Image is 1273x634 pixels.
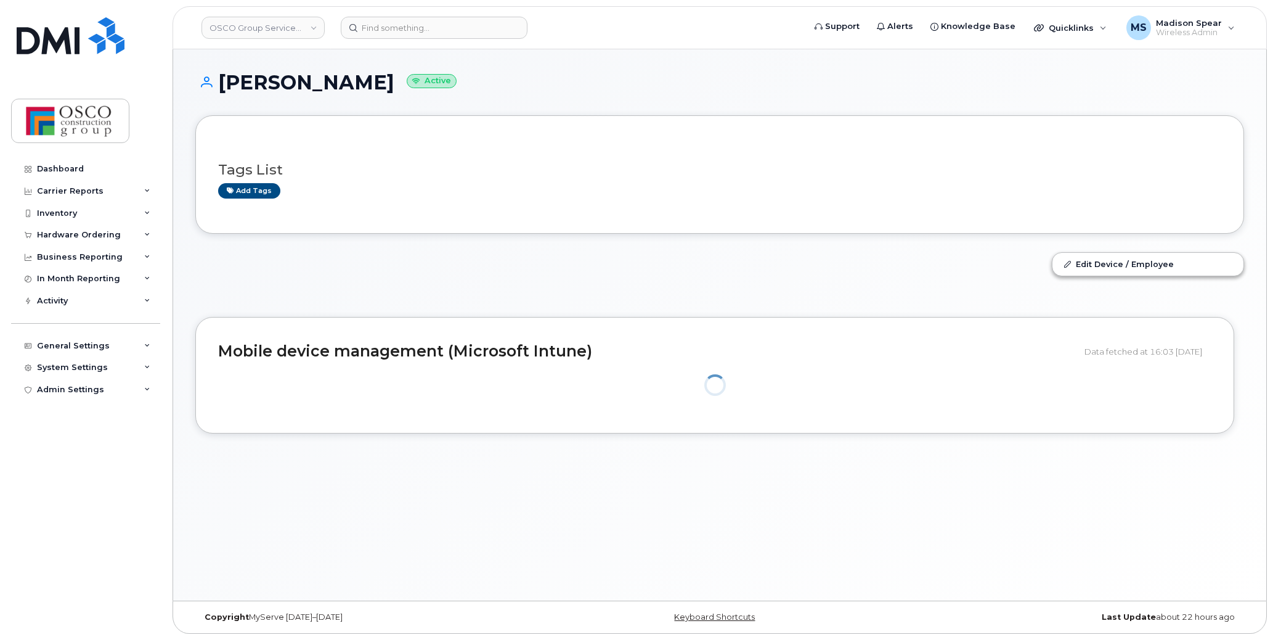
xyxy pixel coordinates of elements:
h3: Tags List [218,162,1221,178]
div: MyServe [DATE]–[DATE] [195,612,545,622]
strong: Copyright [205,612,249,622]
strong: Last Update [1102,612,1156,622]
div: Data fetched at 16:03 [DATE] [1084,340,1211,363]
h1: [PERSON_NAME] [195,72,1244,93]
a: Add tags [218,183,280,199]
h2: Mobile device management (Microsoft Intune) [218,343,1075,360]
a: Keyboard Shortcuts [674,612,755,622]
a: Edit Device / Employee [1052,253,1243,275]
div: about 22 hours ago [895,612,1244,622]
small: Active [407,74,457,88]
